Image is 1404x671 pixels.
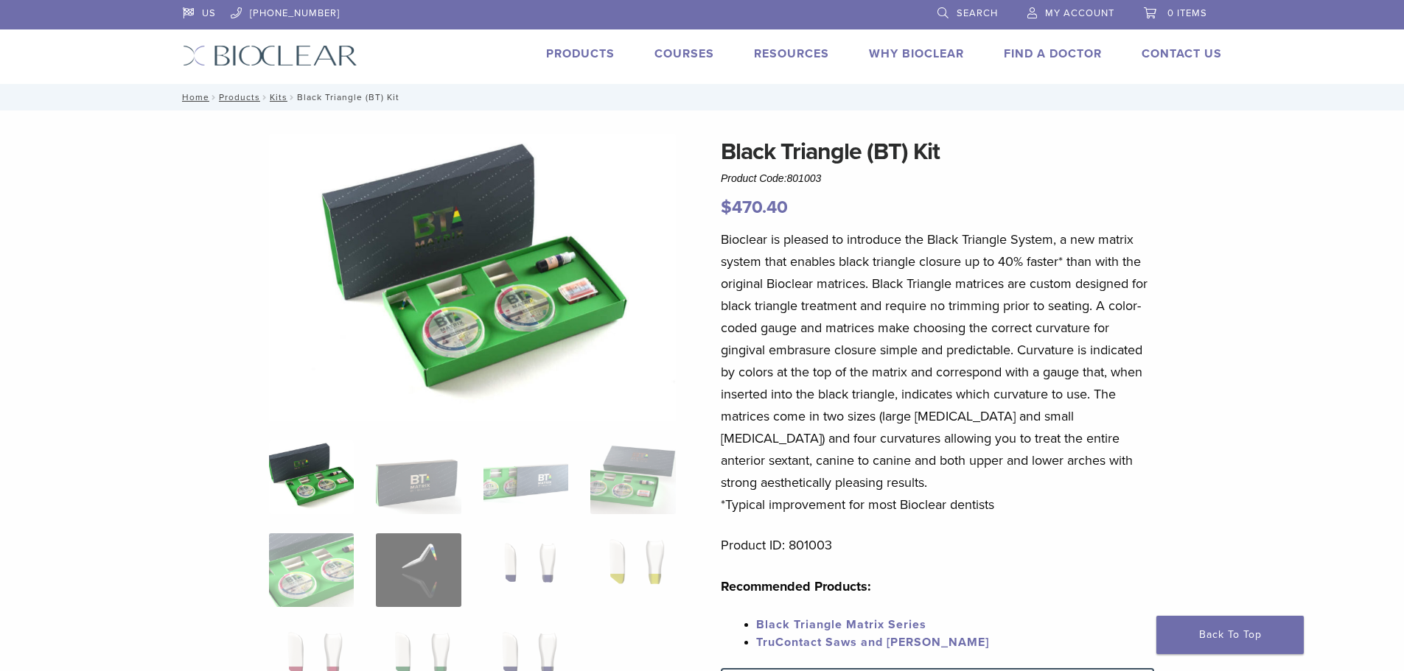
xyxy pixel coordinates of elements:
[1142,46,1222,61] a: Contact Us
[183,45,357,66] img: Bioclear
[787,172,822,184] span: 801003
[721,134,1154,169] h1: Black Triangle (BT) Kit
[721,534,1154,556] p: Product ID: 801003
[1167,7,1207,19] span: 0 items
[721,578,871,594] strong: Recommended Products:
[546,46,615,61] a: Products
[721,197,732,218] span: $
[721,228,1154,516] p: Bioclear is pleased to introduce the Black Triangle System, a new matrix system that enables blac...
[178,92,209,102] a: Home
[654,46,714,61] a: Courses
[209,94,219,101] span: /
[1045,7,1114,19] span: My Account
[1156,616,1304,654] a: Back To Top
[756,635,989,650] a: TruContact Saws and [PERSON_NAME]
[260,94,270,101] span: /
[287,94,297,101] span: /
[269,134,676,421] img: Intro Black Triangle Kit-6 - Copy
[376,440,461,514] img: Black Triangle (BT) Kit - Image 2
[219,92,260,102] a: Products
[270,92,287,102] a: Kits
[269,440,354,514] img: Intro-Black-Triangle-Kit-6-Copy-e1548792917662-324x324.jpg
[1004,46,1102,61] a: Find A Doctor
[483,533,568,607] img: Black Triangle (BT) Kit - Image 7
[590,440,675,514] img: Black Triangle (BT) Kit - Image 4
[756,617,926,632] a: Black Triangle Matrix Series
[721,197,788,218] bdi: 470.40
[172,84,1233,110] nav: Black Triangle (BT) Kit
[590,533,675,607] img: Black Triangle (BT) Kit - Image 8
[754,46,829,61] a: Resources
[869,46,964,61] a: Why Bioclear
[721,172,821,184] span: Product Code:
[483,440,568,514] img: Black Triangle (BT) Kit - Image 3
[269,533,354,607] img: Black Triangle (BT) Kit - Image 5
[376,533,461,607] img: Black Triangle (BT) Kit - Image 6
[957,7,998,19] span: Search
